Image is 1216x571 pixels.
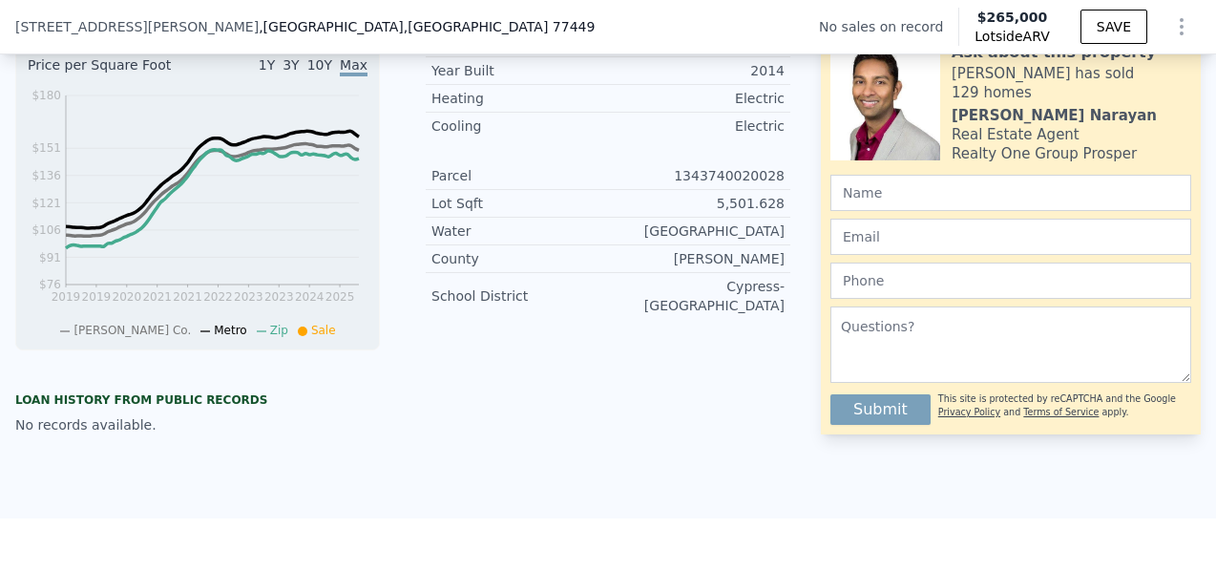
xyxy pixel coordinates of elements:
[830,263,1191,299] input: Phone
[214,324,246,337] span: Metro
[82,290,112,304] tspan: 2019
[431,61,608,80] div: Year Built
[431,194,608,213] div: Lot Sqft
[340,57,367,76] span: Max
[608,89,785,108] div: Electric
[830,219,1191,255] input: Email
[952,64,1191,102] div: [PERSON_NAME] has sold 129 homes
[938,387,1191,425] div: This site is protected by reCAPTCHA and the Google and apply.
[28,55,198,86] div: Price per Square Foot
[39,278,61,291] tspan: $76
[431,286,608,306] div: School District
[259,57,275,73] span: 1Y
[1080,10,1147,44] button: SAVE
[31,223,61,237] tspan: $106
[431,116,608,136] div: Cooling
[608,222,785,241] div: [GEOGRAPHIC_DATA]
[283,57,299,73] span: 3Y
[234,290,263,304] tspan: 2023
[952,125,1080,144] div: Real Estate Agent
[830,394,931,425] button: Submit
[142,290,172,304] tspan: 2021
[608,277,785,315] div: Cypress-[GEOGRAPHIC_DATA]
[952,106,1157,125] div: [PERSON_NAME] Narayan
[173,290,202,304] tspan: 2021
[259,17,595,36] span: , [GEOGRAPHIC_DATA]
[31,141,61,155] tspan: $151
[404,19,596,34] span: , [GEOGRAPHIC_DATA] 77449
[608,166,785,185] div: 1343740020028
[31,89,61,102] tspan: $180
[325,290,355,304] tspan: 2025
[15,17,259,36] span: [STREET_ADDRESS][PERSON_NAME]
[975,27,1049,46] span: Lotside ARV
[608,116,785,136] div: Electric
[977,10,1048,25] span: $265,000
[295,290,325,304] tspan: 2024
[819,17,958,36] div: No sales on record
[39,251,61,264] tspan: $91
[830,175,1191,211] input: Name
[938,407,1000,417] a: Privacy Policy
[608,194,785,213] div: 5,501.628
[73,324,191,337] span: [PERSON_NAME] Co.
[431,166,608,185] div: Parcel
[608,249,785,268] div: [PERSON_NAME]
[203,290,233,304] tspan: 2022
[270,324,288,337] span: Zip
[31,169,61,182] tspan: $136
[1163,8,1201,46] button: Show Options
[15,392,380,408] div: Loan history from public records
[113,290,142,304] tspan: 2020
[52,290,81,304] tspan: 2019
[431,89,608,108] div: Heating
[264,290,294,304] tspan: 2023
[1023,407,1099,417] a: Terms of Service
[431,249,608,268] div: County
[952,144,1137,163] div: Realty One Group Prosper
[31,197,61,210] tspan: $121
[431,222,608,241] div: Water
[608,61,785,80] div: 2014
[15,415,380,434] div: No records available.
[311,324,336,337] span: Sale
[307,57,332,73] span: 10Y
